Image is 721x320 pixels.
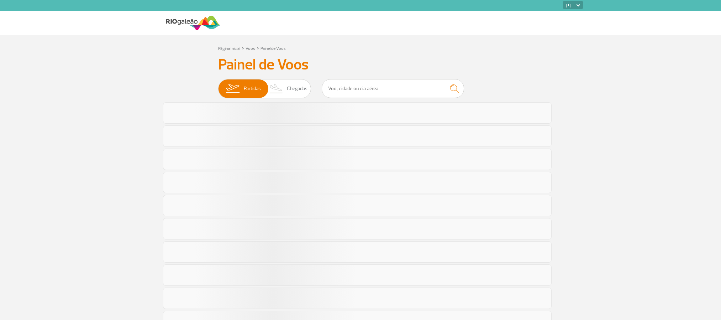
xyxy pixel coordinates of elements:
img: slider-desembarque [266,79,287,98]
a: Painel de Voos [260,46,286,51]
a: Página Inicial [218,46,240,51]
a: > [242,44,244,52]
a: > [257,44,259,52]
h3: Painel de Voos [218,56,503,74]
a: Voos [246,46,255,51]
img: slider-embarque [221,79,244,98]
input: Voo, cidade ou cia aérea [322,79,464,98]
span: Partidas [244,79,261,98]
span: Chegadas [287,79,307,98]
